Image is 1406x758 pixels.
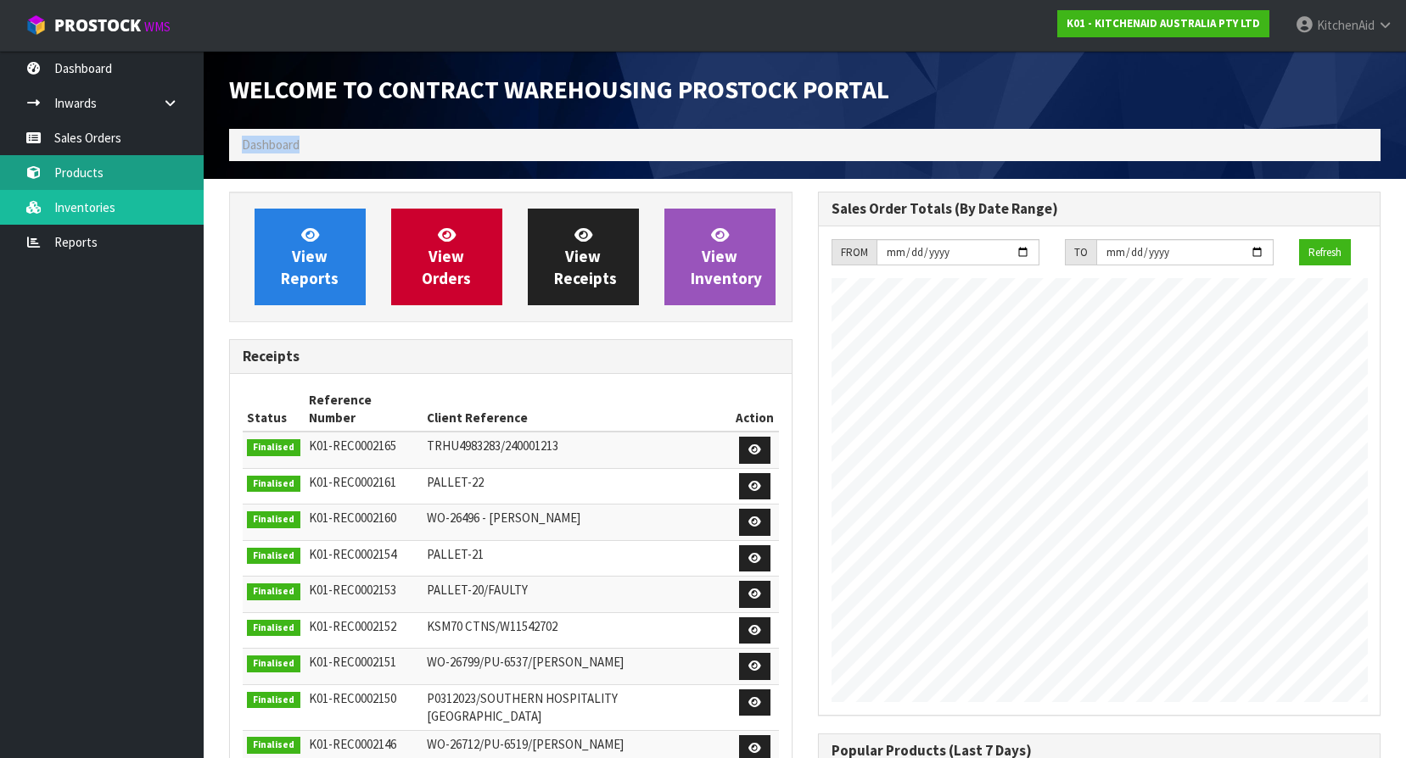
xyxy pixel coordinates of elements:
[247,692,300,709] span: Finalised
[309,474,396,490] span: K01-REC0002161
[1067,16,1260,31] strong: K01 - KITCHENAID AUSTRALIA PTY LTD
[309,582,396,598] span: K01-REC0002153
[247,511,300,528] span: Finalised
[242,137,300,153] span: Dashboard
[144,19,171,35] small: WMS
[247,439,300,456] span: Finalised
[427,546,484,562] span: PALLET-21
[309,690,396,706] span: K01-REC0002150
[247,476,300,493] span: Finalised
[309,546,396,562] span: K01-REC0002154
[832,239,877,266] div: FROM
[427,474,484,490] span: PALLET-22
[731,387,778,432] th: Action
[255,209,366,305] a: ViewReports
[528,209,639,305] a: ViewReceipts
[309,510,396,526] span: K01-REC0002160
[243,348,779,365] h3: Receipts
[247,655,300,672] span: Finalised
[309,736,396,752] span: K01-REC0002146
[832,201,1368,217] h3: Sales Order Totals (By Date Range)
[427,654,624,670] span: WO-26799/PU-6537/[PERSON_NAME]
[423,387,731,432] th: Client Reference
[554,225,617,288] span: View Receipts
[664,209,776,305] a: ViewInventory
[1317,17,1375,33] span: KitchenAid
[691,225,762,288] span: View Inventory
[1299,239,1351,266] button: Refresh
[247,620,300,637] span: Finalised
[427,582,528,598] span: PALLET-20/FAULTY
[427,510,580,526] span: WO-26496 - [PERSON_NAME]
[309,438,396,454] span: K01-REC0002165
[422,225,471,288] span: View Orders
[25,14,47,36] img: cube-alt.png
[427,618,557,634] span: KSM70 CTNS/W11542702
[54,14,141,36] span: ProStock
[305,387,423,432] th: Reference Number
[1065,239,1096,266] div: TO
[247,737,300,754] span: Finalised
[247,583,300,600] span: Finalised
[427,438,558,454] span: TRHU4983283/240001213
[427,736,624,752] span: WO-26712/PU-6519/[PERSON_NAME]
[391,209,502,305] a: ViewOrders
[427,690,618,724] span: P0312023/SOUTHERN HOSPITALITY [GEOGRAPHIC_DATA]
[309,654,396,670] span: K01-REC0002151
[243,387,305,432] th: Status
[309,618,396,634] span: K01-REC0002152
[229,74,889,105] span: Welcome to Contract Warehousing ProStock Portal
[247,548,300,565] span: Finalised
[281,225,339,288] span: View Reports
